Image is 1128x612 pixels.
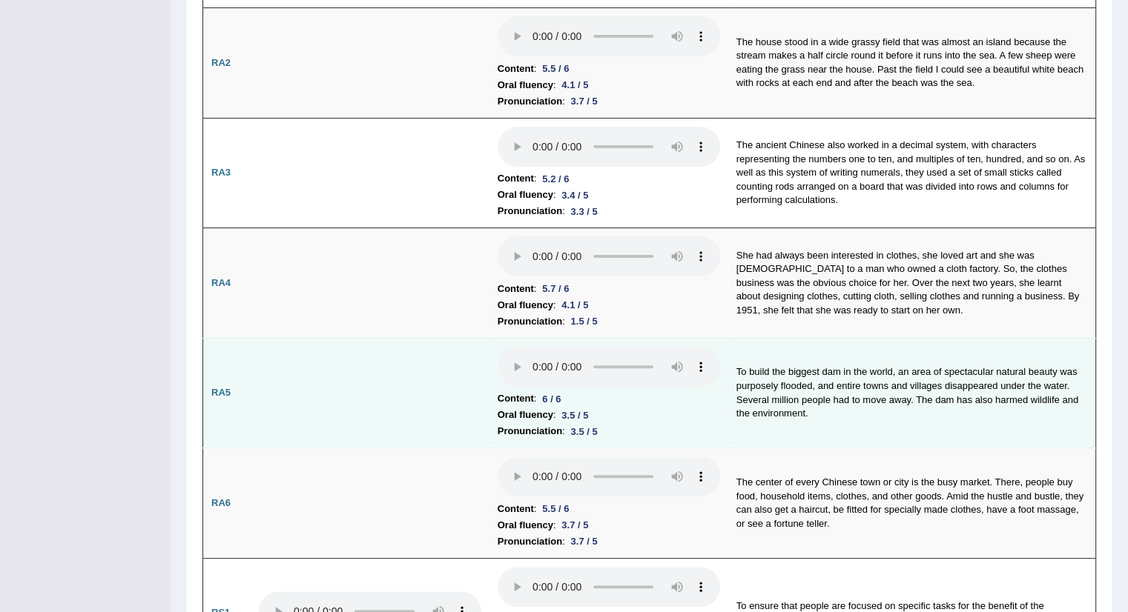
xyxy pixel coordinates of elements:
[565,313,604,329] div: 1.5 / 5
[498,187,553,203] b: Oral fluency
[498,423,562,439] b: Pronunciation
[498,390,534,407] b: Content
[728,448,1096,559] td: The center of every Chinese town or city is the busy market. There, people buy food, household it...
[498,203,562,219] b: Pronunciation
[565,424,604,439] div: 3.5 / 5
[498,407,720,423] li: :
[555,408,594,423] div: 3.5 / 5
[498,77,720,93] li: :
[498,281,534,297] b: Content
[565,204,604,219] div: 3.3 / 5
[498,297,720,313] li: :
[498,61,720,77] li: :
[555,297,594,313] div: 4.1 / 5
[536,61,575,76] div: 5.5 / 6
[555,517,594,533] div: 3.7 / 5
[728,118,1096,228] td: The ancient Chinese also worked in a decimal system, with characters representing the numbers one...
[498,93,562,110] b: Pronunciation
[565,93,604,109] div: 3.7 / 5
[498,281,720,297] li: :
[498,501,720,517] li: :
[536,391,567,407] div: 6 / 6
[498,297,553,313] b: Oral fluency
[211,167,231,178] b: RA3
[498,517,553,533] b: Oral fluency
[498,423,720,439] li: :
[498,533,720,550] li: :
[565,533,604,549] div: 3.7 / 5
[728,8,1096,119] td: The house stood in a wide grassy field that was almost an island because the stream makes a half ...
[498,93,720,110] li: :
[498,407,553,423] b: Oral fluency
[498,77,553,93] b: Oral fluency
[536,171,575,187] div: 5.2 / 6
[498,61,534,77] b: Content
[498,517,720,533] li: :
[498,390,720,407] li: :
[536,501,575,516] div: 5.5 / 6
[728,228,1096,339] td: She had always been interested in clothes, she loved art and she was [DEMOGRAPHIC_DATA] to a man ...
[498,501,534,517] b: Content
[211,387,231,398] b: RA5
[555,77,594,93] div: 4.1 / 5
[498,533,562,550] b: Pronunciation
[498,187,720,203] li: :
[536,281,575,296] div: 5.7 / 6
[211,497,231,508] b: RA6
[498,170,534,187] b: Content
[498,170,720,187] li: :
[498,313,562,330] b: Pronunciation
[211,57,231,68] b: RA2
[211,277,231,288] b: RA4
[498,313,720,330] li: :
[728,338,1096,448] td: To build the biggest dam in the world, an area of spectacular natural beauty was purposely floode...
[555,187,594,203] div: 3.4 / 5
[498,203,720,219] li: :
